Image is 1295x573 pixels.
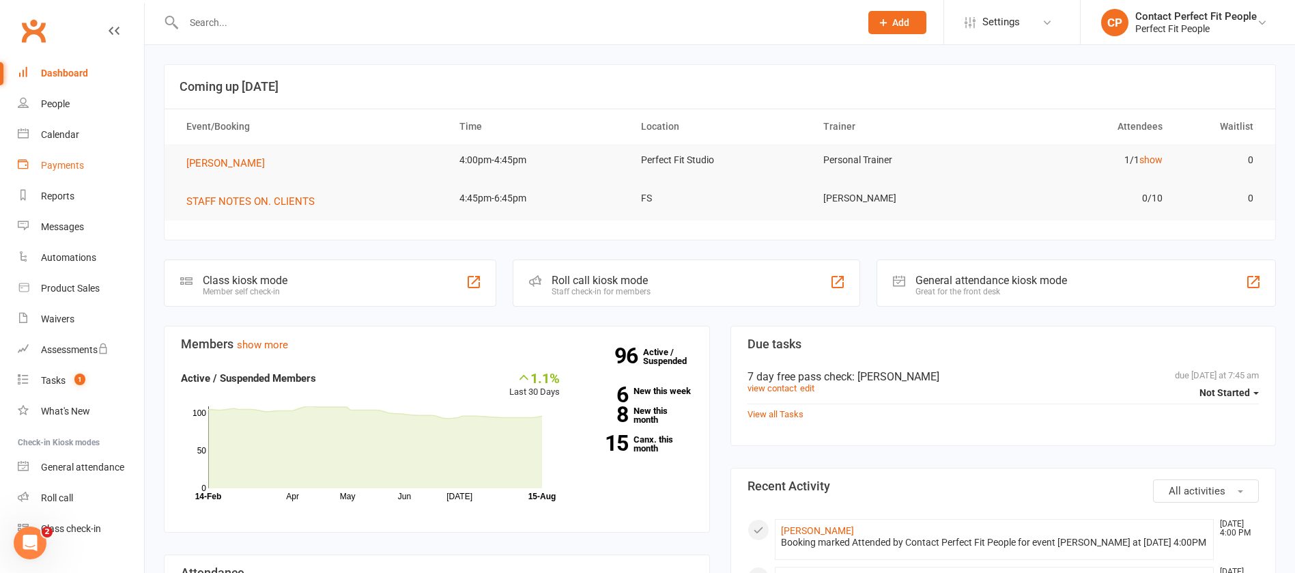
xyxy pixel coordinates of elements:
[41,313,74,324] div: Waivers
[203,274,287,287] div: Class kiosk mode
[1175,182,1266,214] td: 0
[552,274,651,287] div: Roll call kiosk mode
[781,525,854,536] a: [PERSON_NAME]
[580,387,693,395] a: 6New this week
[1135,10,1257,23] div: Contact Perfect Fit People
[580,385,628,405] strong: 6
[18,365,144,396] a: Tasks 1
[41,129,79,140] div: Calendar
[41,462,124,473] div: General attendance
[41,160,84,171] div: Payments
[41,492,73,503] div: Roll call
[509,370,560,400] div: Last 30 Days
[1213,520,1258,537] time: [DATE] 4:00 PM
[915,287,1067,296] div: Great for the front desk
[892,17,909,28] span: Add
[993,109,1174,144] th: Attendees
[993,144,1174,176] td: 1/1
[186,155,274,171] button: [PERSON_NAME]
[643,337,703,376] a: 96Active / Suspended
[18,120,144,150] a: Calendar
[447,144,629,176] td: 4:00pm-4:45pm
[629,109,810,144] th: Location
[1169,485,1225,497] span: All activities
[41,375,66,386] div: Tasks
[14,527,46,559] iframe: Intercom live chat
[509,370,560,385] div: 1.1%
[748,479,1260,493] h3: Recent Activity
[237,339,288,351] a: show more
[203,287,287,296] div: Member self check-in
[1175,109,1266,144] th: Waitlist
[447,182,629,214] td: 4:45pm-6:45pm
[74,374,85,385] span: 1
[800,383,814,393] a: edit
[629,182,810,214] td: FS
[18,89,144,120] a: People
[993,182,1174,214] td: 0/10
[18,273,144,304] a: Product Sales
[811,182,993,214] td: [PERSON_NAME]
[41,221,84,232] div: Messages
[580,433,628,453] strong: 15
[1139,154,1163,165] a: show
[42,527,53,537] span: 2
[982,7,1020,38] span: Settings
[1175,144,1266,176] td: 0
[748,337,1260,351] h3: Due tasks
[181,337,693,351] h3: Members
[18,514,144,544] a: Class kiosk mode
[18,483,144,514] a: Roll call
[41,68,88,79] div: Dashboard
[811,144,993,176] td: Personal Trainer
[180,80,1260,94] h3: Coming up [DATE]
[748,383,797,393] a: view contact
[41,283,100,294] div: Product Sales
[18,181,144,212] a: Reports
[186,157,265,169] span: [PERSON_NAME]
[41,191,74,201] div: Reports
[174,109,447,144] th: Event/Booking
[614,346,643,366] strong: 96
[180,13,851,32] input: Search...
[18,58,144,89] a: Dashboard
[447,109,629,144] th: Time
[41,98,70,109] div: People
[580,435,693,453] a: 15Canx. this month
[18,304,144,335] a: Waivers
[16,14,51,48] a: Clubworx
[580,404,628,425] strong: 8
[1135,23,1257,35] div: Perfect Fit People
[811,109,993,144] th: Trainer
[41,406,90,417] div: What's New
[41,523,101,534] div: Class check-in
[18,335,144,365] a: Assessments
[748,409,803,419] a: View all Tasks
[186,195,315,208] span: STAFF NOTES ON. CLIENTS
[852,370,939,383] span: : [PERSON_NAME]
[1101,9,1128,36] div: CP
[868,11,926,34] button: Add
[18,212,144,242] a: Messages
[18,150,144,181] a: Payments
[1153,479,1259,503] button: All activities
[18,242,144,273] a: Automations
[781,537,1208,548] div: Booking marked Attended by Contact Perfect Fit People for event [PERSON_NAME] at [DATE] 4:00PM
[748,370,1260,383] div: 7 day free pass check
[580,406,693,424] a: 8New this month
[18,396,144,427] a: What's New
[186,193,324,210] button: STAFF NOTES ON. CLIENTS
[1199,380,1259,405] button: Not Started
[41,344,109,355] div: Assessments
[181,372,316,385] strong: Active / Suspended Members
[915,274,1067,287] div: General attendance kiosk mode
[41,252,96,263] div: Automations
[1199,387,1250,398] span: Not Started
[552,287,651,296] div: Staff check-in for members
[18,452,144,483] a: General attendance kiosk mode
[629,144,810,176] td: Perfect Fit Studio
